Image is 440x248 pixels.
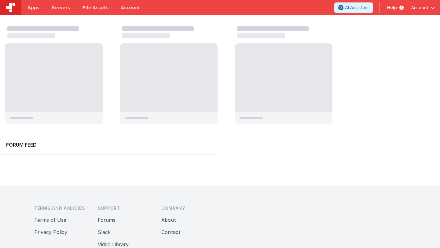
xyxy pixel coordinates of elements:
[34,205,88,211] h3: Terms and Policies
[161,216,176,224] button: About
[52,5,70,11] span: Servers
[411,5,435,11] button: Account
[34,217,66,223] a: Terms of Use
[98,205,152,211] h3: Support
[34,229,67,235] a: Privacy Policy
[345,5,369,11] span: AI Assistant
[6,141,209,148] h2: Forum Feed
[98,216,116,224] button: Forums
[334,2,373,13] button: AI Assistant
[161,205,215,211] h3: Company
[28,5,39,11] span: Apps
[161,217,176,223] a: About
[98,241,129,248] button: Video Library
[161,228,181,236] button: Contact
[387,5,397,11] span: Help
[98,228,111,236] button: Slack
[411,5,428,11] span: Account
[82,5,109,11] span: File Assets
[98,229,111,235] a: Slack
